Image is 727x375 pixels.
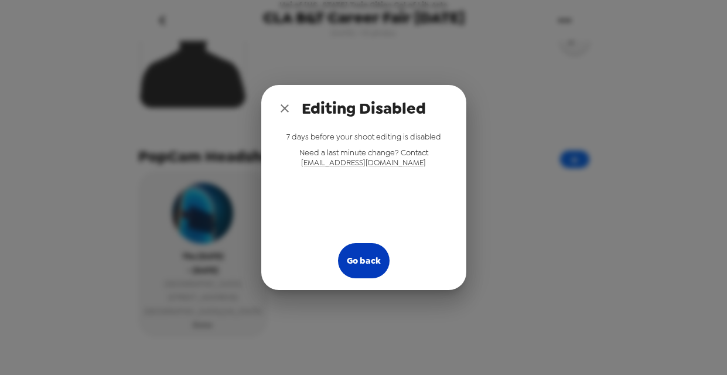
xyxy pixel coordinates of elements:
[301,158,426,168] a: [EMAIL_ADDRESS][DOMAIN_NAME]
[299,148,428,158] span: Need a last minute change? Contact
[302,98,426,119] span: Editing Disabled
[273,97,296,120] button: close
[338,243,390,278] button: Go back
[286,132,441,142] span: 7 days before your shoot editing is disabled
